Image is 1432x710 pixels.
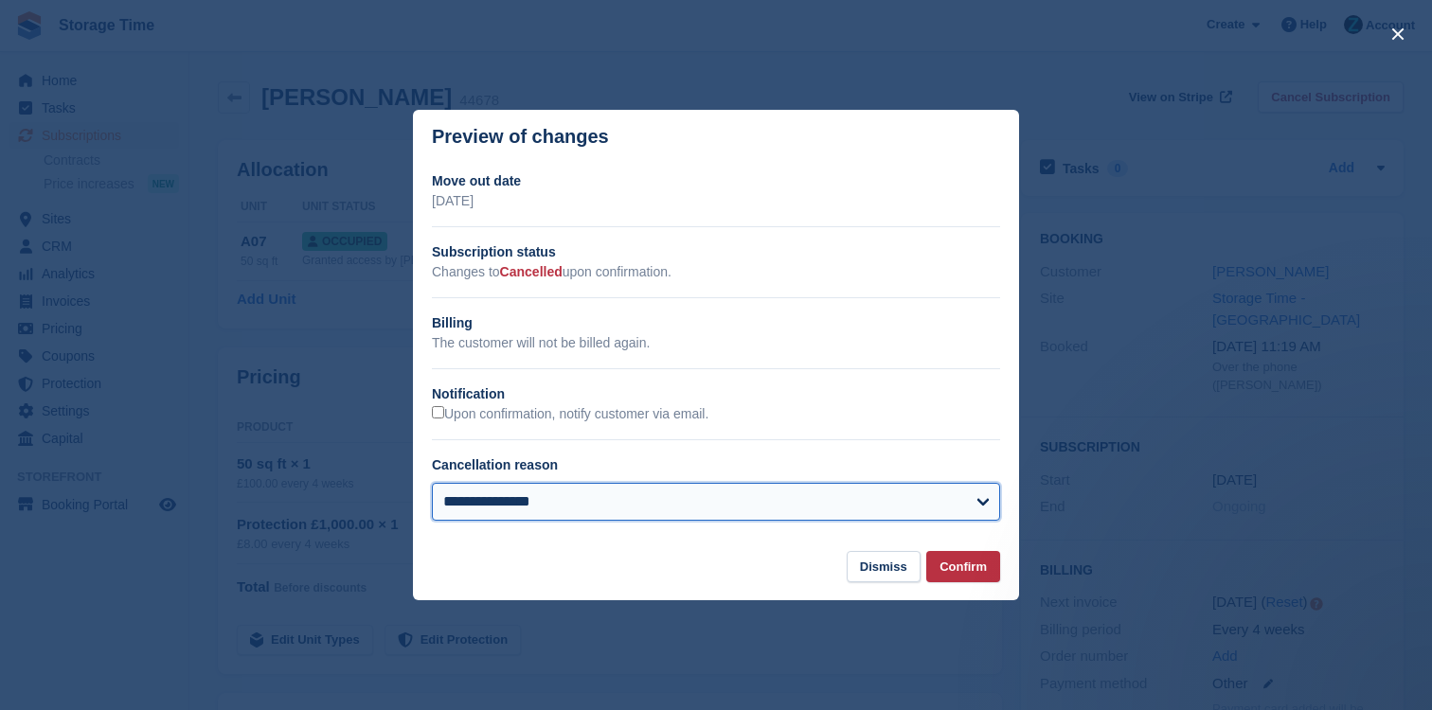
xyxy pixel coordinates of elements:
[847,551,921,582] button: Dismiss
[432,126,609,148] p: Preview of changes
[432,406,444,418] input: Upon confirmation, notify customer via email.
[432,384,1000,404] h2: Notification
[432,242,1000,262] h2: Subscription status
[432,191,1000,211] p: [DATE]
[432,262,1000,282] p: Changes to upon confirmation.
[432,406,708,423] label: Upon confirmation, notify customer via email.
[432,313,1000,333] h2: Billing
[926,551,1000,582] button: Confirm
[432,333,1000,353] p: The customer will not be billed again.
[1383,19,1413,49] button: close
[500,264,563,279] span: Cancelled
[432,457,558,472] label: Cancellation reason
[432,171,1000,191] h2: Move out date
